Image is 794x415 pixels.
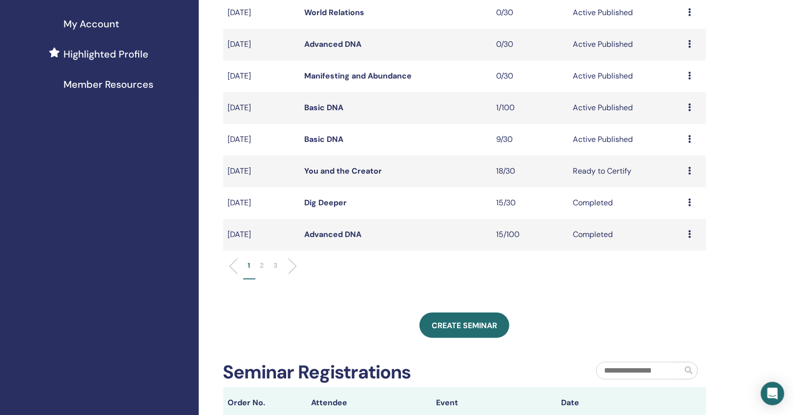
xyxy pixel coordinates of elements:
[305,166,382,176] a: You and the Creator
[568,219,683,251] td: Completed
[568,60,683,92] td: Active Published
[491,29,568,60] td: 0/30
[248,260,251,271] p: 1
[223,156,300,187] td: [DATE]
[274,260,278,271] p: 3
[491,219,568,251] td: 15/100
[223,219,300,251] td: [DATE]
[223,124,300,156] td: [DATE]
[260,260,264,271] p: 2
[305,229,362,239] a: Advanced DNA
[568,156,683,187] td: Ready to Certify
[223,187,300,219] td: [DATE]
[223,60,300,92] td: [DATE]
[419,313,509,338] a: Create seminar
[63,77,153,92] span: Member Resources
[223,92,300,124] td: [DATE]
[63,47,148,61] span: Highlighted Profile
[223,361,411,384] h2: Seminar Registrations
[568,29,683,60] td: Active Published
[491,156,568,187] td: 18/30
[761,382,784,405] div: Open Intercom Messenger
[491,124,568,156] td: 9/30
[305,39,362,49] a: Advanced DNA
[568,187,683,219] td: Completed
[491,60,568,92] td: 0/30
[305,102,344,113] a: Basic DNA
[305,134,344,144] a: Basic DNA
[63,17,119,31] span: My Account
[491,187,568,219] td: 15/30
[432,320,497,331] span: Create seminar
[305,7,365,18] a: World Relations
[568,92,683,124] td: Active Published
[305,71,412,81] a: Manifesting and Abundance
[491,92,568,124] td: 1/100
[568,124,683,156] td: Active Published
[223,29,300,60] td: [DATE]
[305,198,347,208] a: Dig Deeper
